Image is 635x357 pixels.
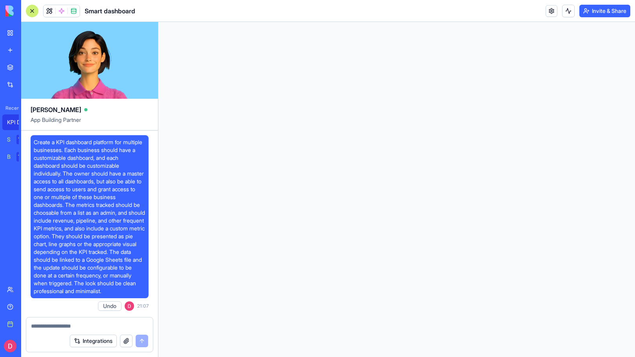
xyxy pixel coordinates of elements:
[125,301,134,311] img: ACg8ocK03C_UL8r1nSA77sDSRB4la0C1pmzul1zRR4a6VeIQJYKtlA=s96-c
[34,138,145,295] span: Create a KPI dashboard platform for multiple businesses. Each business should have a customizable...
[2,132,34,147] a: Social Media Content GeneratorTRY
[70,335,117,347] button: Integrations
[7,118,29,126] div: KPI Dashboard Platform
[98,301,122,311] button: Undo
[137,303,149,309] span: 21:07
[5,5,54,16] img: logo
[31,116,149,130] span: App Building Partner
[16,135,29,144] div: TRY
[7,136,11,143] div: Social Media Content Generator
[16,152,29,161] div: TRY
[579,5,630,17] button: Invite & Share
[2,114,34,130] a: KPI Dashboard Platform
[31,105,81,114] span: [PERSON_NAME]
[4,340,16,352] img: ACg8ocK03C_UL8r1nSA77sDSRB4la0C1pmzul1zRR4a6VeIQJYKtlA=s96-c
[7,153,11,161] div: Blog Generation Pro
[2,149,34,165] a: Blog Generation ProTRY
[2,105,19,111] span: Recent
[85,6,135,16] h1: Smart dashboard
